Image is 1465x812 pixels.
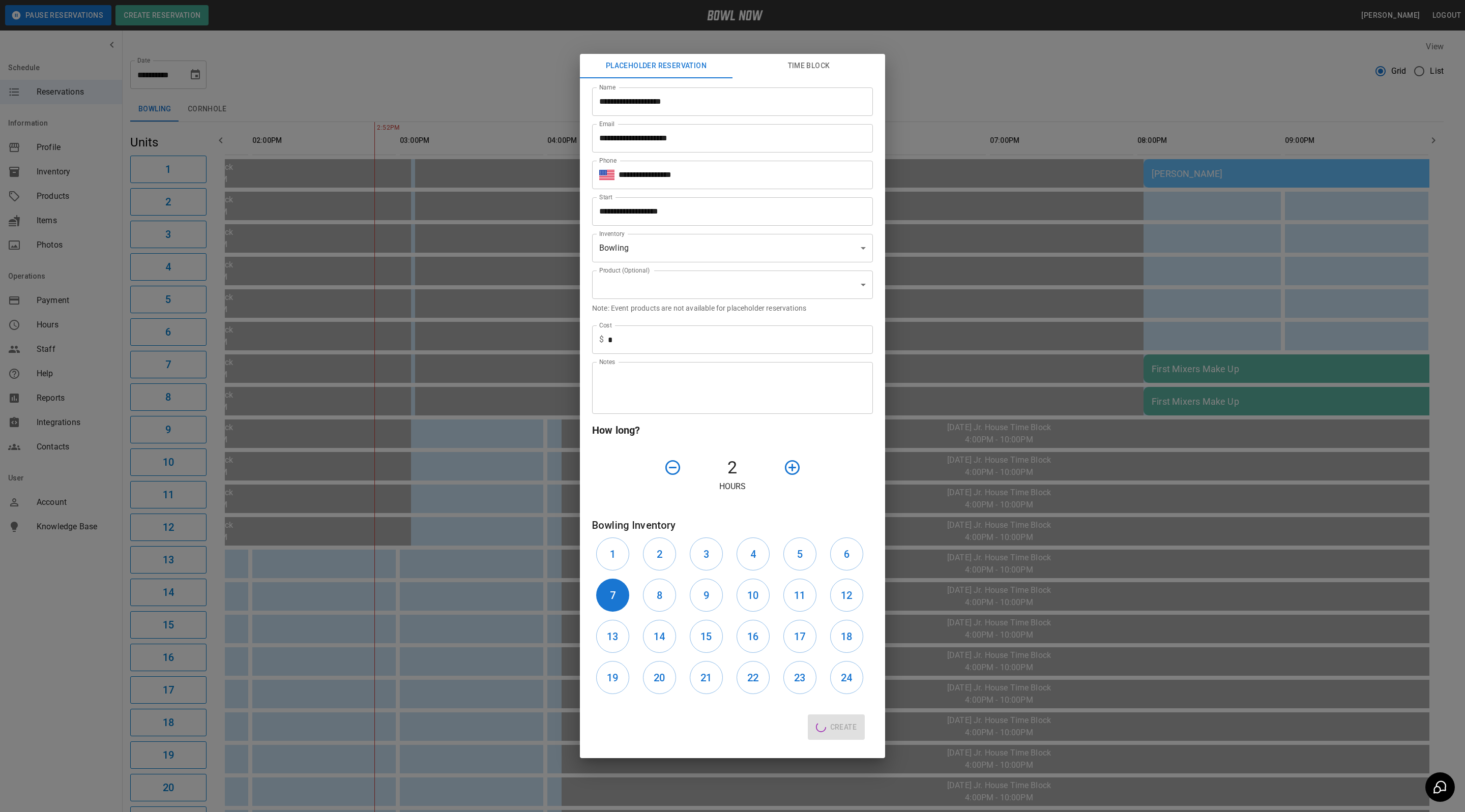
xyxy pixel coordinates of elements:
[737,537,770,570] button: 4
[592,480,873,493] p: Hours
[700,670,712,686] h6: 21
[657,587,662,604] h6: 8
[607,670,618,686] h6: 19
[596,579,629,612] button: 7
[643,661,676,694] button: 20
[610,587,616,604] h6: 7
[783,579,816,612] button: 11
[794,628,805,645] h6: 17
[783,537,816,570] button: 5
[596,537,629,570] button: 1
[643,537,676,570] button: 2
[592,517,873,533] h6: Bowling Inventory
[654,670,665,686] h6: 20
[599,167,614,183] button: Select country
[737,620,770,653] button: 16
[841,587,852,604] h6: 12
[783,620,816,653] button: 17
[592,234,873,262] div: Bowling
[686,457,779,478] h4: 2
[844,546,849,562] h6: 6
[596,661,629,694] button: 19
[657,546,662,562] h6: 2
[830,579,863,612] button: 12
[747,587,758,604] h6: 10
[737,579,770,612] button: 10
[830,620,863,653] button: 18
[704,546,709,562] h6: 3
[794,670,805,686] h6: 23
[704,587,709,604] h6: 9
[643,579,676,612] button: 8
[830,537,863,570] button: 6
[737,661,770,694] button: 22
[841,670,852,686] h6: 24
[747,628,758,645] h6: 16
[750,546,756,562] h6: 4
[747,670,758,686] h6: 22
[580,54,732,78] button: Placeholder Reservation
[596,620,629,653] button: 13
[654,628,665,645] h6: 14
[610,546,616,562] h6: 1
[592,422,873,438] h6: How long?
[607,628,618,645] h6: 13
[690,661,723,694] button: 21
[599,193,612,201] label: Start
[841,628,852,645] h6: 18
[690,537,723,570] button: 3
[830,661,863,694] button: 24
[797,546,803,562] h6: 5
[690,579,723,612] button: 9
[592,303,873,313] p: Note: Event products are not available for placeholder reservations
[599,156,617,165] label: Phone
[690,620,723,653] button: 15
[783,661,816,694] button: 23
[592,270,873,299] div: ​
[794,587,805,604] h6: 11
[592,197,866,226] input: Choose date, selected date is Oct 7, 2025
[643,620,676,653] button: 14
[732,54,885,78] button: Time Block
[700,628,712,645] h6: 15
[599,334,604,346] p: $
